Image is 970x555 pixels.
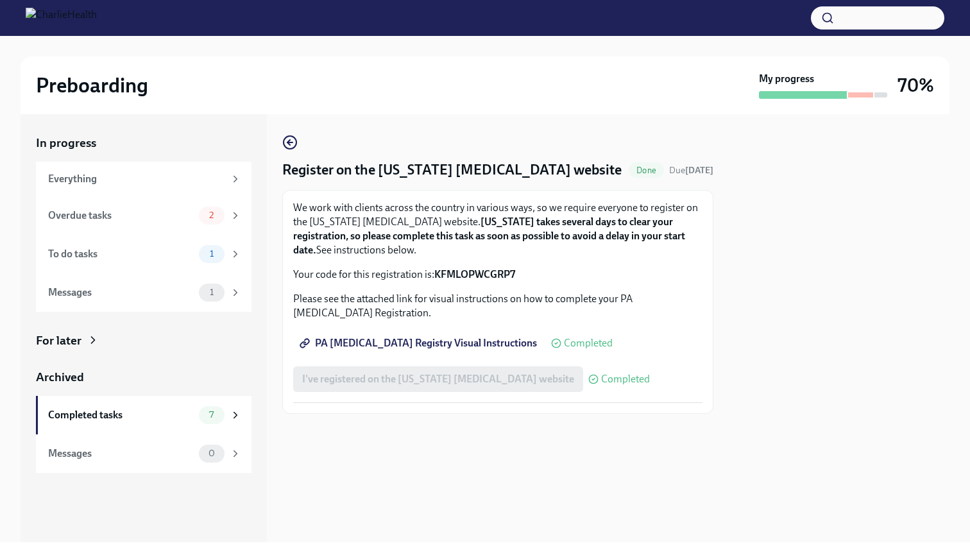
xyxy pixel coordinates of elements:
[36,73,148,98] h2: Preboarding
[293,268,702,282] p: Your code for this registration is:
[36,332,81,349] div: For later
[601,374,650,384] span: Completed
[293,292,702,320] p: Please see the attached link for visual instructions on how to complete your PA [MEDICAL_DATA] Re...
[48,209,194,223] div: Overdue tasks
[564,338,613,348] span: Completed
[36,235,251,273] a: To do tasks1
[48,447,194,461] div: Messages
[669,164,713,176] span: August 10th, 2025 08:00
[302,337,537,350] span: PA [MEDICAL_DATA] Registry Visual Instructions
[669,165,713,176] span: Due
[201,210,221,220] span: 2
[293,330,546,356] a: PA [MEDICAL_DATA] Registry Visual Instructions
[898,74,934,97] h3: 70%
[282,160,622,180] h4: Register on the [US_STATE] [MEDICAL_DATA] website
[759,72,814,86] strong: My progress
[26,8,97,28] img: CharlieHealth
[36,196,251,235] a: Overdue tasks2
[36,369,251,386] a: Archived
[36,162,251,196] a: Everything
[48,408,194,422] div: Completed tasks
[48,247,194,261] div: To do tasks
[36,434,251,473] a: Messages0
[202,249,221,259] span: 1
[36,273,251,312] a: Messages1
[685,165,713,176] strong: [DATE]
[202,287,221,297] span: 1
[36,135,251,151] a: In progress
[36,396,251,434] a: Completed tasks7
[48,286,194,300] div: Messages
[48,172,225,186] div: Everything
[434,268,515,280] strong: KFMLOPWCGRP7
[36,332,251,349] a: For later
[201,410,221,420] span: 7
[293,201,702,257] p: We work with clients across the country in various ways, so we require everyone to register on th...
[293,216,685,256] strong: [US_STATE] takes several days to clear your registration, so please complete this task as soon as...
[629,166,664,175] span: Done
[201,448,223,458] span: 0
